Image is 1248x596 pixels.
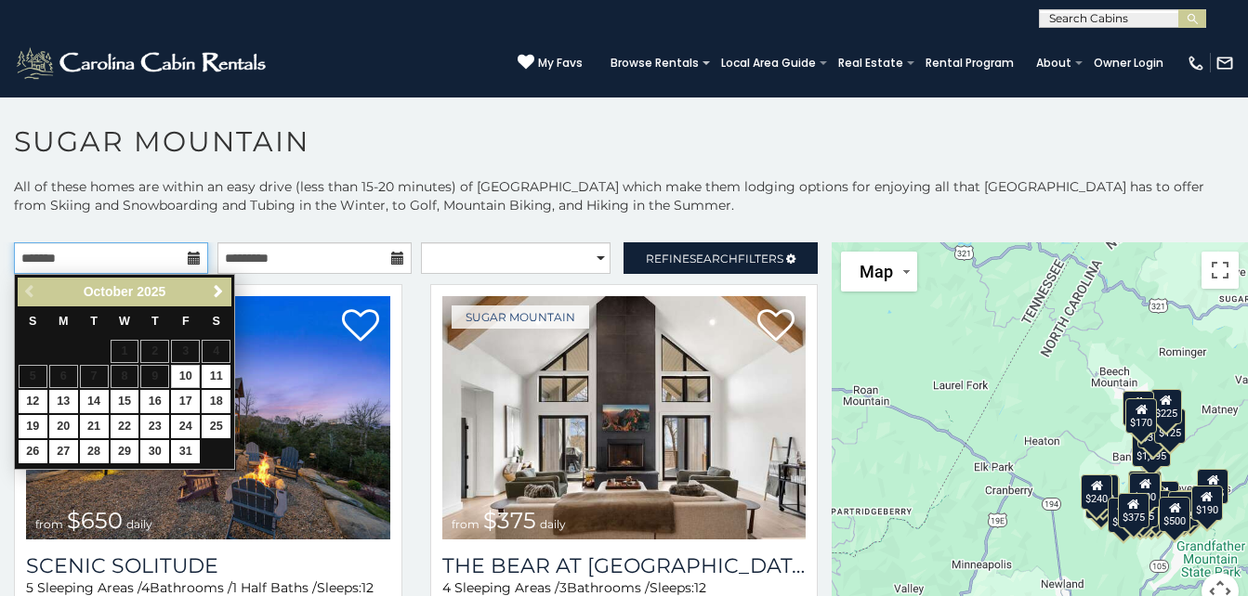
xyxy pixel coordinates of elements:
[26,553,390,578] a: Scenic Solitude
[1027,50,1081,76] a: About
[202,415,230,438] a: 25
[111,440,139,463] a: 29
[206,280,230,304] a: Next
[1198,469,1229,504] div: $155
[694,579,706,596] span: 12
[1132,432,1171,467] div: $1,095
[452,517,479,531] span: from
[111,415,139,438] a: 22
[26,579,33,596] span: 5
[646,252,783,266] span: Refine Filters
[140,415,169,438] a: 23
[140,390,169,413] a: 16
[442,553,807,578] h3: The Bear At Sugar Mountain
[1123,391,1154,426] div: $240
[171,415,200,438] a: 24
[1129,471,1161,506] div: $190
[483,507,536,534] span: $375
[35,517,63,531] span: from
[540,517,566,531] span: daily
[202,390,230,413] a: 18
[19,440,47,463] a: 26
[559,579,567,596] span: 3
[1084,50,1173,76] a: Owner Login
[49,390,78,413] a: 13
[1081,474,1112,510] div: $240
[171,390,200,413] a: 17
[1202,252,1239,289] button: Toggle fullscreen view
[119,315,130,328] span: Wednesday
[19,415,47,438] a: 19
[151,315,159,328] span: Thursday
[137,284,165,299] span: 2025
[442,579,451,596] span: 4
[916,50,1023,76] a: Rental Program
[361,579,374,596] span: 12
[1150,389,1182,424] div: $225
[90,315,98,328] span: Tuesday
[211,284,226,299] span: Next
[452,305,589,329] a: Sugar Mountain
[14,45,271,82] img: White-1-2.png
[80,390,109,413] a: 14
[690,252,738,266] span: Search
[1187,54,1205,72] img: phone-regular-white.png
[171,440,200,463] a: 31
[67,507,123,534] span: $650
[29,315,36,328] span: Sunday
[1160,497,1191,532] div: $500
[232,579,317,596] span: 1 Half Baths /
[171,365,200,388] a: 10
[442,296,807,539] a: The Bear At Sugar Mountain from $375 daily
[538,55,583,71] span: My Favs
[49,415,78,438] a: 20
[141,579,150,596] span: 4
[601,50,708,76] a: Browse Rentals
[126,517,152,531] span: daily
[1129,473,1161,508] div: $300
[1118,493,1149,528] div: $375
[1155,408,1187,444] div: $125
[49,440,78,463] a: 27
[80,440,109,463] a: 28
[1191,486,1223,521] div: $190
[829,50,913,76] a: Real Estate
[1108,498,1139,533] div: $650
[442,296,807,539] img: The Bear At Sugar Mountain
[712,50,825,76] a: Local Area Guide
[182,315,190,328] span: Friday
[213,315,220,328] span: Saturday
[202,365,230,388] a: 11
[140,440,169,463] a: 30
[841,252,917,292] button: Change map style
[624,242,818,274] a: RefineSearchFilters
[1215,54,1234,72] img: mail-regular-white.png
[111,390,139,413] a: 15
[860,262,893,281] span: Map
[1126,398,1158,434] div: $170
[1148,481,1179,516] div: $200
[19,390,47,413] a: 12
[84,284,134,299] span: October
[59,315,69,328] span: Monday
[80,415,109,438] a: 21
[1169,491,1201,526] div: $195
[518,54,583,72] a: My Favs
[442,553,807,578] a: The Bear At [GEOGRAPHIC_DATA]
[342,307,379,346] a: Add to favorites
